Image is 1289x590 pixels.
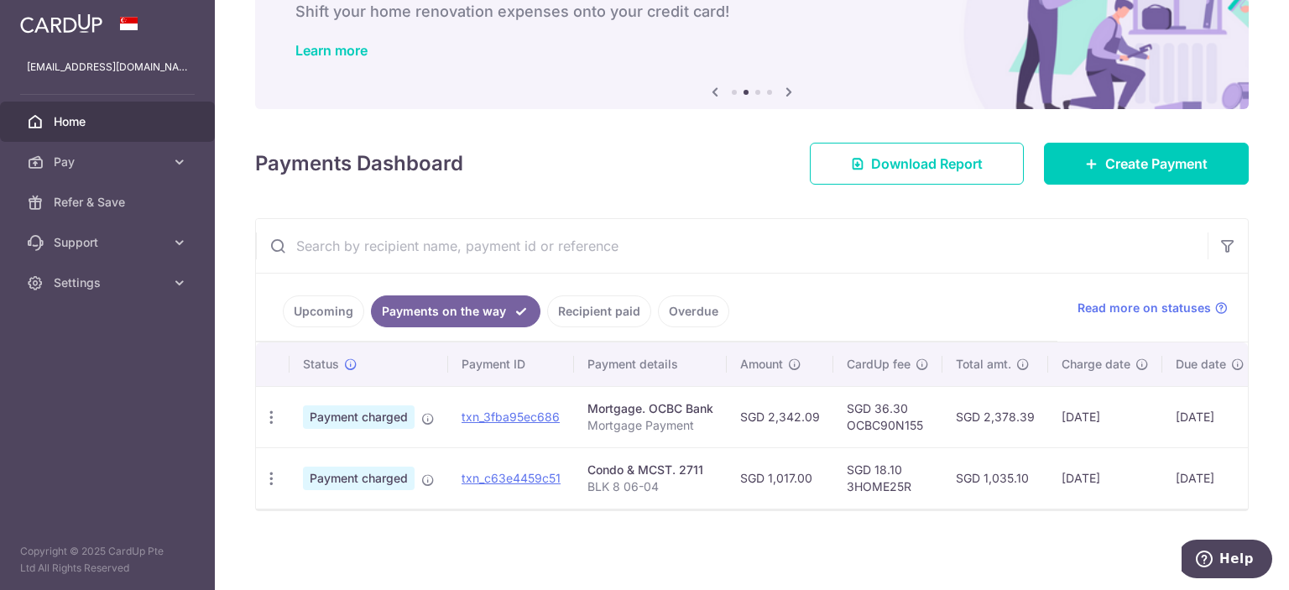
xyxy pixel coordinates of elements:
div: Condo & MCST. 2711 [587,462,713,478]
img: CardUp [20,13,102,34]
th: Payment ID [448,342,574,386]
a: Read more on statuses [1078,300,1228,316]
td: SGD 2,342.09 [727,386,833,447]
td: SGD 2,378.39 [942,386,1048,447]
a: txn_c63e4459c51 [462,471,561,485]
span: CardUp fee [847,356,911,373]
span: Status [303,356,339,373]
span: Create Payment [1105,154,1208,174]
span: Pay [54,154,164,170]
span: Read more on statuses [1078,300,1211,316]
span: Settings [54,274,164,291]
a: Recipient paid [547,295,651,327]
a: Download Report [810,143,1024,185]
span: Refer & Save [54,194,164,211]
td: SGD 1,035.10 [942,447,1048,509]
div: Mortgage. OCBC Bank [587,400,713,417]
span: Amount [740,356,783,373]
h6: Shift your home renovation expenses onto your credit card! [295,2,1208,22]
td: SGD 36.30 OCBC90N155 [833,386,942,447]
h4: Payments Dashboard [255,149,463,179]
span: Payment charged [303,405,415,429]
td: SGD 18.10 3HOME25R [833,447,942,509]
p: Mortgage Payment [587,417,713,434]
p: BLK 8 06-04 [587,478,713,495]
iframe: Opens a widget where you can find more information [1182,540,1272,582]
a: txn_3fba95ec686 [462,410,560,424]
td: [DATE] [1048,447,1162,509]
th: Payment details [574,342,727,386]
td: [DATE] [1048,386,1162,447]
a: Learn more [295,42,368,59]
span: Payment charged [303,467,415,490]
span: Download Report [871,154,983,174]
a: Upcoming [283,295,364,327]
p: [EMAIL_ADDRESS][DOMAIN_NAME] [27,59,188,76]
input: Search by recipient name, payment id or reference [256,219,1208,273]
a: Overdue [658,295,729,327]
span: Support [54,234,164,251]
td: [DATE] [1162,447,1258,509]
span: Due date [1176,356,1226,373]
span: Total amt. [956,356,1011,373]
td: SGD 1,017.00 [727,447,833,509]
a: Payments on the way [371,295,540,327]
span: Home [54,113,164,130]
a: Create Payment [1044,143,1249,185]
td: [DATE] [1162,386,1258,447]
span: Charge date [1062,356,1130,373]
